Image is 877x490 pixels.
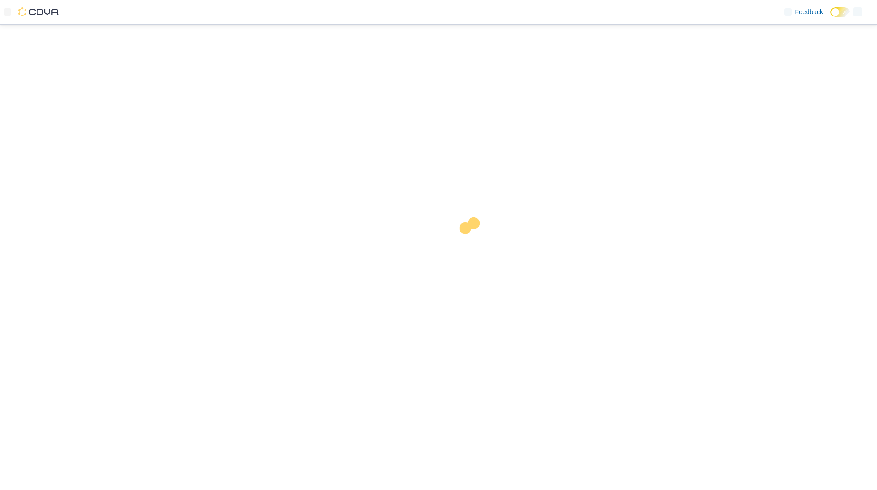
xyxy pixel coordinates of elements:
input: Dark Mode [830,7,850,17]
img: cova-loader [438,211,507,279]
img: Cova [18,7,59,16]
a: Feedback [781,3,827,21]
span: Feedback [795,7,823,16]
